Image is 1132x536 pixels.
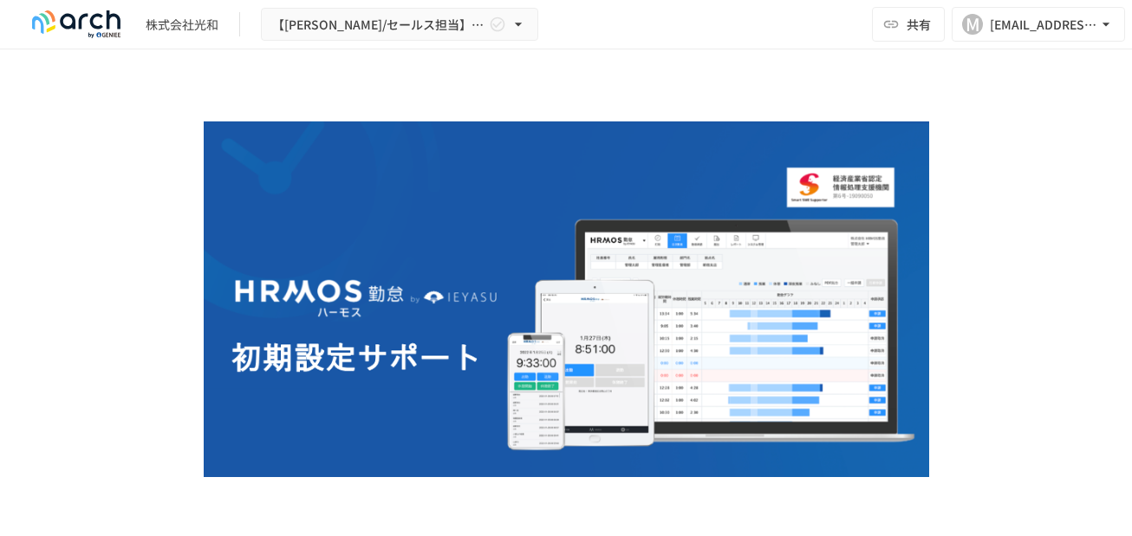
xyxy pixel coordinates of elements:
[990,14,1097,36] div: [EMAIL_ADDRESS][DOMAIN_NAME]
[261,8,538,42] button: 【[PERSON_NAME]/セールス担当】株式会社[PERSON_NAME]_初期設定サポート
[146,16,218,34] div: 株式会社光和
[962,14,983,35] div: M
[272,14,485,36] span: 【[PERSON_NAME]/セールス担当】株式会社[PERSON_NAME]_初期設定サポート
[952,7,1125,42] button: M[EMAIL_ADDRESS][DOMAIN_NAME]
[204,121,929,477] img: GdztLVQAPnGLORo409ZpmnRQckwtTrMz8aHIKJZF2AQ
[872,7,945,42] button: 共有
[907,15,931,34] span: 共有
[21,10,132,38] img: logo-default@2x-9cf2c760.svg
